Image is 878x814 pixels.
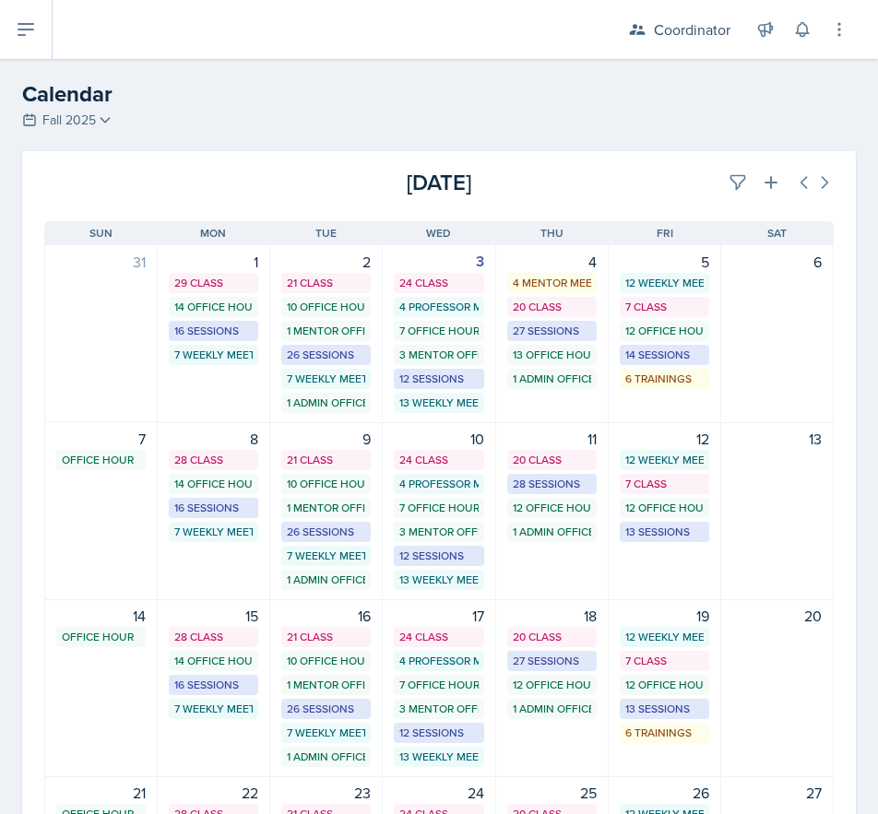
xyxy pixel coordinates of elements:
div: 28 Class [174,452,253,468]
div: 4 Professor Meetings [399,299,478,315]
span: Sat [767,225,787,242]
div: 17 [394,605,483,627]
div: 10 Office Hours [287,299,365,315]
div: 1 Admin Office Hour [287,749,365,765]
div: 11 [507,428,597,450]
div: 24 Class [399,275,478,291]
div: 14 Office Hours [174,299,253,315]
div: 26 [620,782,709,804]
div: 16 Sessions [174,677,253,693]
div: 12 [620,428,709,450]
div: 12 Sessions [399,548,478,564]
div: 12 Office Hours [513,677,591,693]
div: 20 Class [513,629,591,645]
div: 14 Office Hours [174,476,253,492]
div: 4 Professor Meetings [399,476,478,492]
div: 13 Office Hours [513,347,591,363]
div: 13 Weekly Meetings [399,395,478,411]
div: 2 [281,251,371,273]
div: 12 Weekly Meetings [625,275,704,291]
div: 28 Sessions [513,476,591,492]
div: 27 Sessions [513,653,591,669]
div: 7 Weekly Meetings [174,701,253,717]
span: Wed [426,225,451,242]
div: 26 Sessions [287,701,365,717]
div: 12 Office Hours [625,677,704,693]
div: 26 Sessions [287,524,365,540]
div: 7 Class [625,299,704,315]
div: 9 [281,428,371,450]
div: 25 [507,782,597,804]
div: 23 [281,782,371,804]
div: 8 [169,428,258,450]
div: 22 [169,782,258,804]
div: 3 Mentor Office Hours [399,701,478,717]
div: 1 Admin Office Hour [513,701,591,717]
div: 31 [56,251,146,273]
span: Mon [200,225,226,242]
div: Office Hour [62,629,140,645]
div: 13 Weekly Meetings [399,572,478,588]
div: 16 [281,605,371,627]
div: 7 Class [625,653,704,669]
div: 24 Class [399,452,478,468]
div: 27 Sessions [513,323,591,339]
div: 26 Sessions [287,347,365,363]
div: 27 [732,782,822,804]
div: 16 Sessions [174,500,253,516]
div: 7 Weekly Meetings [174,347,253,363]
div: 12 Sessions [399,371,478,387]
div: 1 Mentor Office Hour [287,677,365,693]
div: 20 Class [513,299,591,315]
div: 20 Class [513,452,591,468]
div: [DATE] [307,166,570,199]
div: 14 Sessions [625,347,704,363]
div: 14 [56,605,146,627]
div: 12 Sessions [399,725,478,741]
div: 6 Trainings [625,371,704,387]
div: 7 Weekly Meetings [287,371,365,387]
span: Tue [315,225,337,242]
div: 20 [732,605,822,627]
div: 1 Admin Office Hour [287,395,365,411]
div: 24 [394,782,483,804]
div: 7 Class [625,476,704,492]
div: 21 Class [287,452,365,468]
div: 13 [732,428,822,450]
div: 21 [56,782,146,804]
div: 21 Class [287,275,365,291]
div: 12 Office Hours [625,323,704,339]
div: 3 Mentor Office Hours [399,524,478,540]
div: 13 Sessions [625,524,704,540]
div: Coordinator [654,18,730,41]
div: 4 [507,251,597,273]
div: 19 [620,605,709,627]
div: 7 Weekly Meetings [174,524,253,540]
div: 12 Office Hours [625,500,704,516]
div: 1 Admin Office Hour [513,371,591,387]
div: 12 Weekly Meetings [625,629,704,645]
div: 7 [56,428,146,450]
div: 21 Class [287,629,365,645]
div: 13 Weekly Meetings [399,749,478,765]
span: Sun [89,225,113,242]
div: 28 Class [174,629,253,645]
div: 3 [394,251,483,273]
div: 10 Office Hours [287,653,365,669]
div: 18 [507,605,597,627]
div: 7 Weekly Meetings [287,548,365,564]
div: 4 Mentor Meetings [513,275,591,291]
h2: Calendar [22,77,856,111]
div: 12 Office Hours [513,500,591,516]
div: 1 Mentor Office Hour [287,323,365,339]
div: 1 Admin Office Hour [287,572,365,588]
div: 7 Office Hours [399,500,478,516]
div: 14 Office Hours [174,653,253,669]
div: 7 Weekly Meetings [287,725,365,741]
div: 15 [169,605,258,627]
div: 12 Weekly Meetings [625,452,704,468]
div: 1 [169,251,258,273]
div: 10 [394,428,483,450]
div: 16 Sessions [174,323,253,339]
div: 6 Trainings [625,725,704,741]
